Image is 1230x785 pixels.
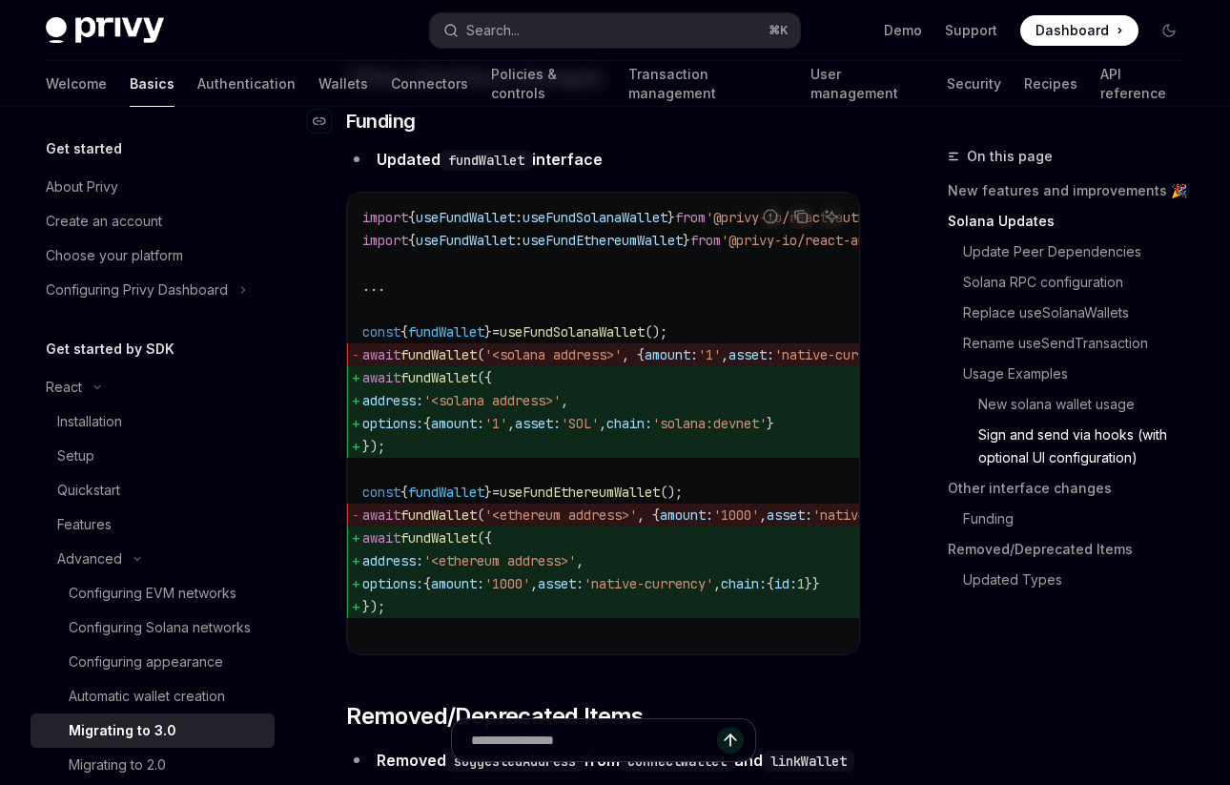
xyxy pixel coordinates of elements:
[46,376,82,399] div: React
[810,61,924,107] a: User management
[408,209,416,226] span: {
[31,473,275,507] a: Quickstart
[948,298,1199,328] a: Replace useSolanaWallets
[683,232,690,249] span: }
[362,484,400,501] span: const
[362,392,423,409] span: address:
[31,404,275,439] a: Installation
[377,150,603,169] strong: Updated interface
[628,61,788,107] a: Transaction management
[515,209,523,226] span: :
[484,346,622,363] span: '<solana address>'
[491,61,605,107] a: Policies & controls
[759,506,767,524] span: ,
[46,137,122,160] h5: Get started
[400,484,408,501] span: {
[1024,61,1077,107] a: Recipes
[492,484,500,501] span: =
[713,506,759,524] span: '1000'
[500,484,660,501] span: useFundEthereumWallet
[948,420,1199,473] a: Sign and send via hooks (with optional UI configuration)
[423,575,431,592] span: {
[362,552,423,569] span: address:
[57,547,122,570] div: Advanced
[362,575,423,592] span: options:
[57,444,94,467] div: Setup
[69,719,176,742] div: Migrating to 3.0
[819,204,844,229] button: Ask AI
[477,506,484,524] span: (
[31,713,275,748] a: Migrating to 3.0
[660,506,713,524] span: amount:
[69,685,225,708] div: Automatic wallet creation
[561,392,568,409] span: ,
[362,232,408,249] span: import
[948,237,1199,267] a: Update Peer Dependencies
[945,21,997,40] a: Support
[57,410,122,433] div: Installation
[774,575,797,592] span: id:
[515,232,523,249] span: :
[484,484,492,501] span: }
[31,610,275,645] a: Configuring Solana networks
[362,209,408,226] span: import
[408,323,484,341] span: fundWallet
[484,415,507,432] span: '1'
[758,204,783,229] button: Report incorrect code
[31,204,275,238] a: Create an account
[57,479,120,502] div: Quickstart
[69,754,166,776] div: Migrating to 2.0
[884,21,922,40] a: Demo
[767,506,812,524] span: asset:
[31,507,275,542] a: Features
[523,209,667,226] span: useFundSolanaWallet
[538,575,584,592] span: asset:
[46,279,228,301] div: Configuring Privy Dashboard
[477,346,484,363] span: (
[423,392,561,409] span: '<solana address>'
[31,238,275,273] a: Choose your platform
[584,575,713,592] span: 'native-currency'
[400,529,477,547] span: fundWallet
[362,415,423,432] span: options:
[400,369,477,386] span: fundWallet
[477,529,492,547] span: ({
[948,359,1199,389] a: Usage Examples
[31,679,275,713] a: Automatic wallet creation
[515,415,561,432] span: asset:
[769,23,789,38] span: ⌘ K
[500,323,645,341] span: useFundSolanaWallet
[789,204,813,229] button: Copy the contents from the code block
[46,210,162,233] div: Create an account
[721,232,889,249] span: '@privy-io/react-auth'
[948,389,1199,420] a: New solana wallet usage
[948,565,1199,595] a: Updated Types
[645,323,667,341] span: ();
[652,415,767,432] span: 'solana:devnet'
[408,232,416,249] span: {
[637,506,660,524] span: , {
[46,244,183,267] div: Choose your platform
[318,61,368,107] a: Wallets
[31,370,275,404] button: Toggle React section
[530,575,538,592] span: ,
[362,369,400,386] span: await
[667,209,675,226] span: }
[948,534,1199,565] a: Removed/Deprecated Items
[400,346,477,363] span: fundWallet
[948,328,1199,359] a: Rename useSendTransaction
[477,369,492,386] span: ({
[484,506,637,524] span: '<ethereum address>'
[645,346,698,363] span: amount:
[1035,21,1109,40] span: Dashboard
[362,529,400,547] span: await
[622,346,645,363] span: , {
[431,415,484,432] span: amount:
[346,701,644,732] span: Removed/Deprecated Items
[31,273,275,307] button: Toggle Configuring Privy Dashboard section
[431,575,484,592] span: amount:
[660,484,683,501] span: ();
[484,323,492,341] span: }
[507,415,515,432] span: ,
[31,576,275,610] a: Configuring EVM networks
